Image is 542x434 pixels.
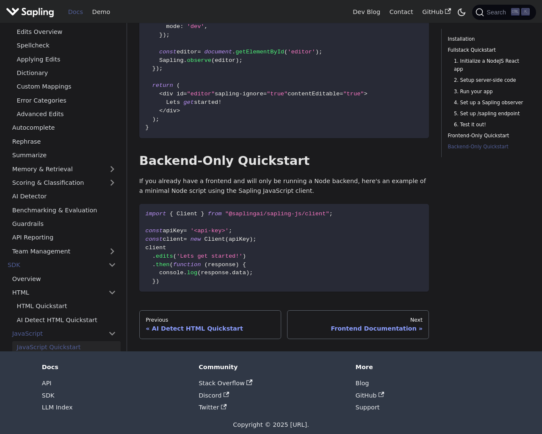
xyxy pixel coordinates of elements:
[3,259,104,271] a: SDK
[166,99,180,106] span: Lets
[104,259,121,271] button: Collapse sidebar category 'SDK'
[152,262,156,268] span: .
[343,91,364,97] span: "true"
[8,204,121,216] a: Benchmarking & Evaluation
[235,262,239,268] span: )
[319,49,322,55] span: ;
[183,99,194,106] span: get
[205,23,208,30] span: ,
[235,49,284,55] span: getElementById
[191,236,201,242] span: new
[166,32,169,38] span: ;
[287,310,429,339] a: NextFrontend Documentation
[284,49,288,55] span: (
[484,9,511,16] span: Search
[145,236,163,242] span: const
[294,317,423,323] div: Next
[208,262,236,268] span: response
[145,124,149,131] span: }
[187,270,198,276] span: log
[187,57,211,64] span: observe
[235,57,239,64] span: )
[356,363,501,371] div: More
[201,270,229,276] span: response
[163,108,166,114] span: /
[232,270,246,276] span: data
[139,310,429,339] nav: Docs pages
[145,245,166,251] span: client
[12,25,121,38] a: Edits Overview
[177,82,180,89] span: (
[42,380,52,387] a: API
[225,211,329,217] span: "@saplingai/sapling-js/client"
[191,228,229,234] span: '<api-key>'
[183,270,187,276] span: .
[454,110,524,118] a: 5. Set up /sapling endpoint
[8,149,121,161] a: Summarize
[8,122,121,134] a: Autocomplete
[152,65,156,72] span: }
[159,65,163,72] span: ;
[170,211,173,217] span: {
[187,23,205,30] span: 'dev'
[454,121,524,129] a: 6. Test it out!
[8,217,121,230] a: Guardrails
[12,39,121,51] a: Spellcheck
[199,363,343,371] div: Community
[12,300,121,312] a: HTML Quickstart
[177,49,197,55] span: editor
[197,49,201,55] span: =
[456,6,468,18] button: Switch between dark and light mode (currently dark mode)
[64,6,88,19] a: Docs
[232,49,235,55] span: .
[348,6,384,19] a: Dev Blog
[183,57,187,64] span: .
[288,49,315,55] span: 'editor'
[8,286,121,298] a: HTML
[6,6,54,18] img: Sapling.ai
[177,108,180,114] span: >
[42,392,55,399] a: SDK
[8,190,121,203] a: AI Detector
[187,91,215,97] span: "editor"
[215,91,239,97] span: sapling
[12,341,121,353] a: JavaScript Quickstart
[385,6,418,19] a: Contact
[163,91,183,97] span: div id
[199,392,229,399] a: Discord
[145,228,163,234] span: const
[263,91,267,97] span: =
[6,6,57,18] a: Sapling.ai
[253,236,256,242] span: ;
[8,273,121,285] a: Overview
[8,327,121,339] a: JavaScript
[163,236,183,242] span: client
[356,380,369,387] a: Blog
[249,270,253,276] span: ;
[12,94,121,106] a: Error Categories
[146,317,274,323] div: Previous
[243,91,263,97] span: ignore
[229,236,249,242] span: apiKey
[12,67,121,79] a: Dictionary
[180,23,183,30] span: :
[177,253,243,259] span: 'Lets get started!'
[152,253,156,259] span: .
[211,57,215,64] span: (
[146,325,274,332] div: AI Detect HTML Quickstart
[329,211,333,217] span: ;
[12,108,121,120] a: Advanced Edits
[521,8,530,16] kbd: K
[199,404,227,411] a: Twitter
[156,65,159,72] span: )
[249,236,253,242] span: )
[215,57,235,64] span: editor
[12,81,121,93] a: Custom Mappings
[454,99,524,107] a: 4. Set up a Sapling observer
[356,404,380,411] a: Support
[159,57,183,64] span: Sapling
[156,253,173,259] span: edits
[294,325,423,332] div: Frontend Documentation
[156,278,159,284] span: )
[88,6,115,19] a: Demo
